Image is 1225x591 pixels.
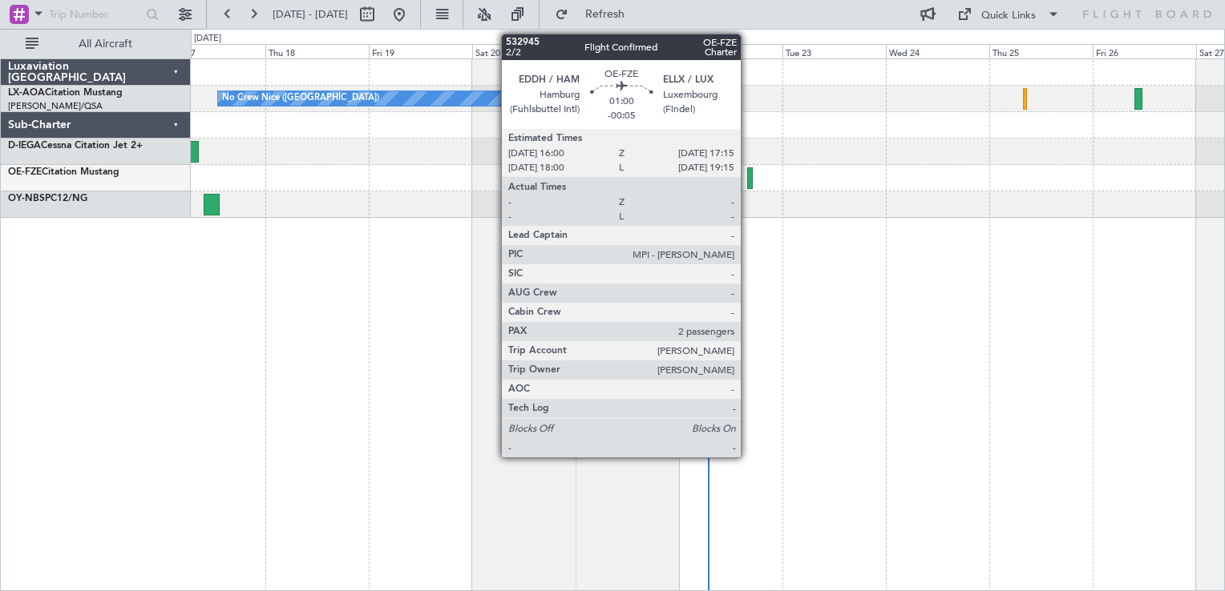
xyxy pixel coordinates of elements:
div: Wed 17 [162,44,265,58]
button: All Aircraft [18,31,174,57]
div: No Crew Nice ([GEOGRAPHIC_DATA]) [222,86,379,111]
span: OE-FZE [8,167,42,177]
button: Refresh [548,2,644,27]
a: [PERSON_NAME]/QSA [8,100,103,112]
a: OY-NBSPC12/NG [8,194,87,203]
span: All Aircraft [42,38,169,50]
button: Quick Links [949,2,1068,27]
div: Quick Links [981,8,1036,24]
a: OE-FZECitation Mustang [8,167,119,177]
span: [DATE] - [DATE] [273,7,348,22]
div: Thu 18 [265,44,369,58]
div: [DATE] [194,32,221,46]
div: Tue 23 [782,44,886,58]
span: Refresh [572,9,639,20]
a: D-IEGACessna Citation Jet 2+ [8,141,143,151]
span: D-IEGA [8,141,41,151]
div: Fri 26 [1093,44,1196,58]
span: OY-NBS [8,194,45,203]
a: LX-AOACitation Mustang [8,88,123,98]
div: Sat 20 [472,44,576,58]
div: Fri 19 [369,44,472,58]
div: Sun 21 [576,44,679,58]
div: Thu 25 [989,44,1093,58]
span: LX-AOA [8,88,45,98]
input: Trip Number [49,2,141,26]
div: Mon 22 [679,44,782,58]
div: Wed 24 [886,44,989,58]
